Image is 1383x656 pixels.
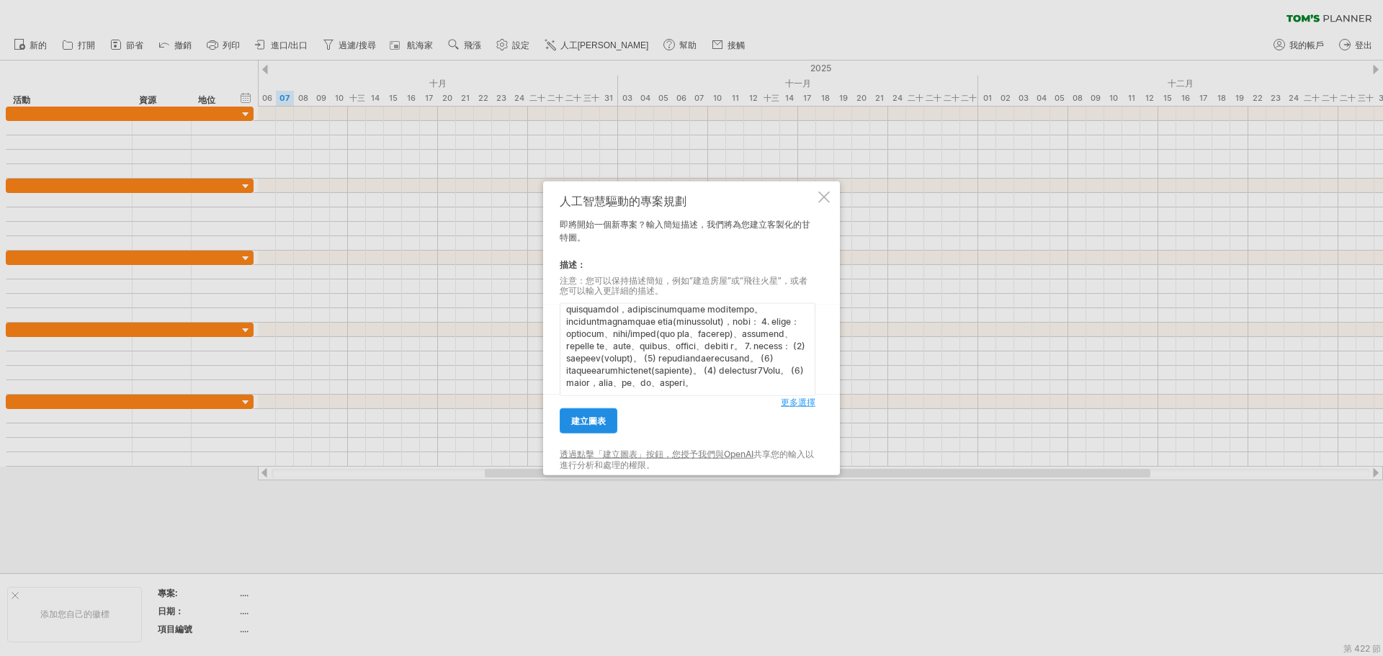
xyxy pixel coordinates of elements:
[560,449,753,459] a: 透過點擊「建立圖表」按鈕，您授予我們與OpenAI
[560,193,686,207] font: 人工智慧驅動的專案規劃
[560,259,586,269] font: 描述：
[571,415,606,426] font: 建立圖表
[753,449,805,459] font: 共享您的輸入
[560,408,617,433] a: 建立圖表
[781,397,815,408] font: 更多選擇
[560,449,814,469] font: 以進行分析和處理的權限。
[560,218,810,242] font: 即將開始一個新專案？輸入簡短描述，我們將為您建立客製化的甘特圖。
[560,274,807,295] font: 注意：您可以保持描述簡短，例如“建造房屋”或“飛往火星”，或者您可以輸入更詳細的描述。
[781,396,815,409] a: 更多選擇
